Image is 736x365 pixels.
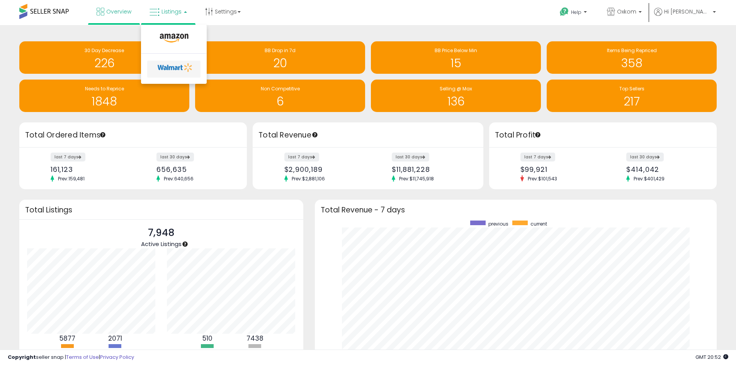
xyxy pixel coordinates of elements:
a: BB Drop in 7d 20 [195,41,365,74]
h3: Total Listings [25,207,297,213]
span: Prev: $401,429 [630,175,668,182]
b: 510 [202,334,212,343]
strong: Copyright [8,353,36,361]
span: current [530,221,547,227]
a: Top Sellers 217 [547,80,717,112]
div: 656,635 [156,165,233,173]
h1: 1848 [23,95,185,108]
a: Terms of Use [66,353,99,361]
span: Needs to Reprice [85,85,124,92]
label: last 7 days [284,153,319,161]
span: previous [488,221,508,227]
h3: Total Revenue - 7 days [321,207,711,213]
div: $11,881,228 [392,165,470,173]
div: Tooltip anchor [99,131,106,138]
a: Items Being Repriced 358 [547,41,717,74]
span: Prev: 640,656 [160,175,197,182]
b: 5877 [59,334,75,343]
div: $414,042 [626,165,703,173]
h1: 217 [551,95,713,108]
span: BB Price Below Min [435,47,477,54]
div: $2,900,189 [284,165,362,173]
h3: Total Revenue [258,130,478,141]
div: 161,123 [51,165,127,173]
span: Hi [PERSON_NAME] [664,8,711,15]
div: Tooltip anchor [182,241,189,248]
span: Selling @ Max [440,85,472,92]
div: seller snap | | [8,354,134,361]
h1: 20 [199,57,361,70]
a: 30 Day Decrease 226 [19,41,189,74]
span: Prev: $101,543 [524,175,561,182]
h1: 6 [199,95,361,108]
span: Top Sellers [619,85,644,92]
span: Overview [106,8,131,15]
p: 7,948 [141,226,182,240]
a: Help [554,1,595,25]
span: 30 Day Decrease [85,47,124,54]
div: Tooltip anchor [311,131,318,138]
label: last 7 days [51,153,85,161]
span: Oxkom [617,8,636,15]
h1: 15 [375,57,537,70]
a: Hi [PERSON_NAME] [654,8,716,25]
a: Non Competitive 6 [195,80,365,112]
label: last 30 days [626,153,664,161]
label: last 30 days [392,153,429,161]
h1: 136 [375,95,537,108]
span: Prev: 159,481 [54,175,88,182]
a: Needs to Reprice 1848 [19,80,189,112]
a: BB Price Below Min 15 [371,41,541,74]
h1: 226 [23,57,185,70]
span: Non Competitive [261,85,300,92]
h3: Total Profit [495,130,711,141]
span: 2025-08-13 20:52 GMT [695,353,728,361]
b: 2071 [108,334,122,343]
span: BB Drop in 7d [265,47,296,54]
b: 7438 [246,334,263,343]
span: Active Listings [141,240,182,248]
a: Selling @ Max 136 [371,80,541,112]
i: Get Help [559,7,569,17]
span: Prev: $2,881,106 [288,175,329,182]
label: last 30 days [156,153,194,161]
span: Prev: $11,745,918 [395,175,438,182]
h3: Total Ordered Items [25,130,241,141]
a: Privacy Policy [100,353,134,361]
label: last 7 days [520,153,555,161]
div: $99,921 [520,165,597,173]
h1: 358 [551,57,713,70]
span: Listings [161,8,182,15]
span: Help [571,9,581,15]
span: Items Being Repriced [607,47,657,54]
div: Tooltip anchor [534,131,541,138]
